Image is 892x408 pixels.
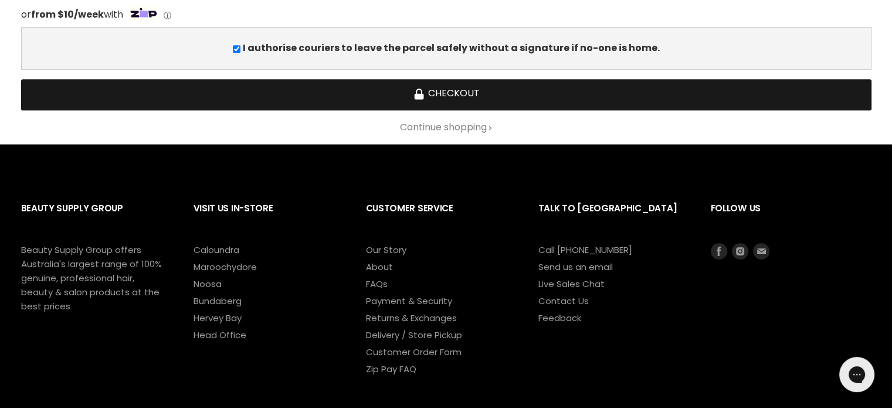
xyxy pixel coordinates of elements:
[538,261,613,273] a: Send us an email
[21,8,123,21] span: or with
[21,243,162,313] p: Beauty Supply Group offers Australia's largest range of 100% genuine, professional hair, beauty &...
[366,295,452,307] a: Payment & Security
[366,312,457,324] a: Returns & Exchanges
[538,194,687,242] h2: Talk to [GEOGRAPHIC_DATA]
[194,261,257,273] a: Maroochydore
[194,244,239,256] a: Caloundra
[194,194,342,242] h2: Visit Us In-Store
[366,363,416,375] a: Zip Pay FAQ
[538,295,589,307] a: Contact Us
[21,79,871,110] button: Checkout
[21,194,170,242] h2: Beauty Supply Group
[366,194,515,242] h2: Customer Service
[366,278,388,290] a: FAQs
[366,346,462,358] a: Customer Order Form
[538,312,581,324] a: Feedback
[243,41,660,55] b: I authorise couriers to leave the parcel safely without a signature if no-one is home.
[538,278,605,290] a: Live Sales Chat
[31,8,104,21] strong: from $10/week
[194,329,246,341] a: Head Office
[126,5,162,22] img: Zip Logo
[366,244,406,256] a: Our Story
[366,261,393,273] a: About
[194,278,222,290] a: Noosa
[538,244,632,256] a: Call [PHONE_NUMBER]
[711,194,871,242] h2: Follow us
[366,329,462,341] a: Delivery / Store Pickup
[194,295,242,307] a: Bundaberg
[194,312,242,324] a: Hervey Bay
[21,122,871,133] a: Continue shopping
[833,353,880,396] iframe: Gorgias live chat messenger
